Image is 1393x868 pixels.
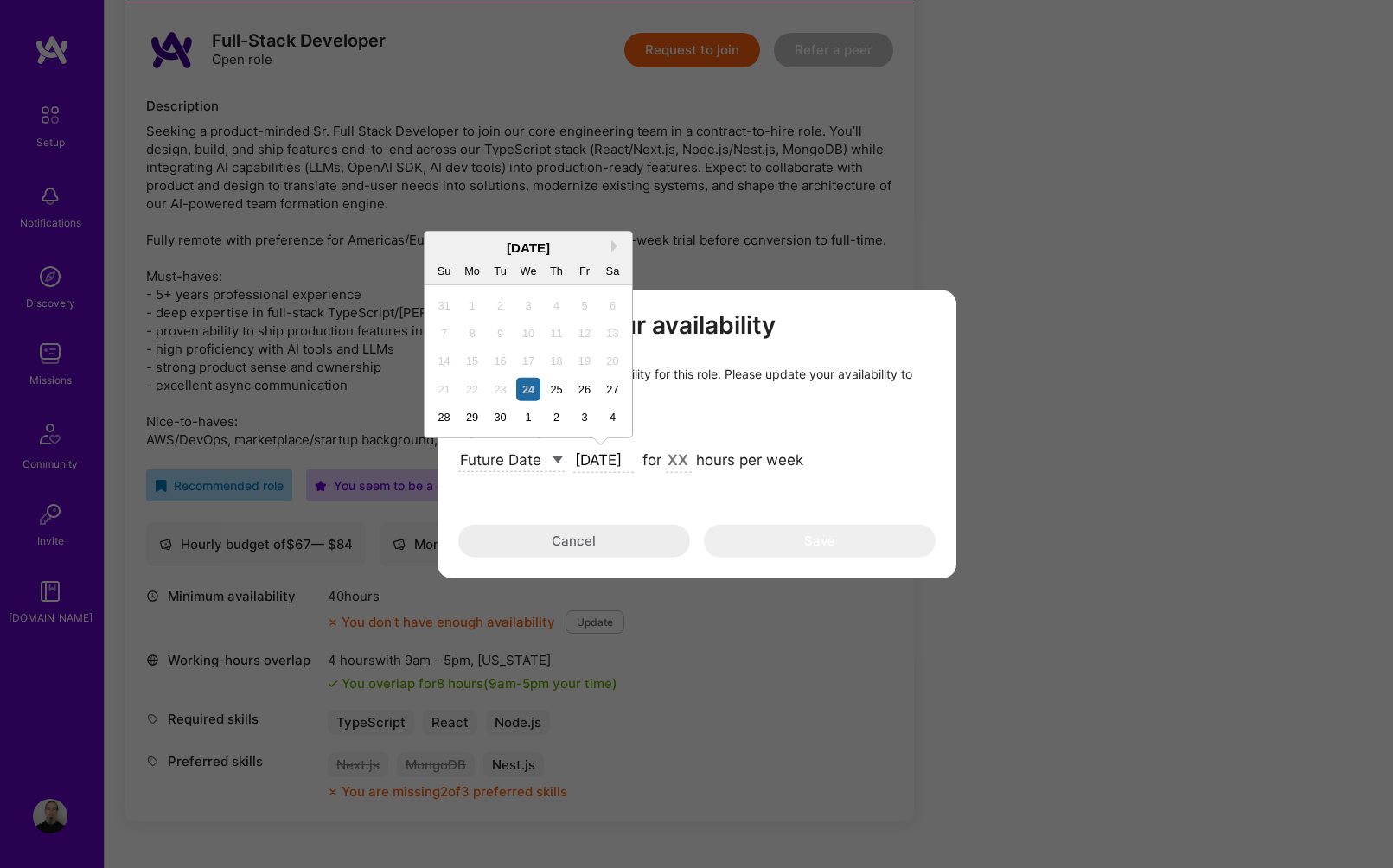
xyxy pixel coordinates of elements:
div: Mo [460,258,483,282]
div: Not available Sunday, September 14th, 2025 [432,349,456,373]
div: Su [432,258,456,282]
div: Not available Friday, September 19th, 2025 [572,349,596,373]
div: Not available Tuesday, September 23rd, 2025 [488,378,511,401]
div: Not available Thursday, September 11th, 2025 [544,322,567,345]
button: Next Month [611,240,623,252]
button: Save [704,524,936,557]
div: Not available Sunday, September 7th, 2025 [432,322,456,345]
div: Choose Friday, October 3rd, 2025 [572,405,596,429]
div: My availability [458,421,936,439]
div: modal [438,290,956,578]
div: Choose Thursday, September 25th, 2025 [544,378,567,401]
div: Not available Friday, September 5th, 2025 [572,293,596,316]
div: Not available Monday, September 8th, 2025 [460,322,483,345]
div: Not available Sunday, August 31st, 2025 [432,293,456,316]
div: Not available Wednesday, September 17th, 2025 [516,349,540,373]
div: Not available Tuesday, September 16th, 2025 [488,349,511,373]
div: Not available Wednesday, September 10th, 2025 [516,322,540,345]
div: Not available Saturday, September 20th, 2025 [600,349,623,373]
div: Choose Friday, September 26th, 2025 [572,378,596,401]
div: Choose Wednesday, October 1st, 2025 [516,405,540,429]
div: Not available Tuesday, September 9th, 2025 [488,322,511,345]
div: Not available Monday, September 1st, 2025 [460,293,483,316]
div: [DATE] [425,239,632,257]
div: Not available Thursday, September 4th, 2025 [544,293,567,316]
div: Choose Monday, September 29th, 2025 [460,405,483,429]
div: Not available Wednesday, September 24th, 2025 [516,378,540,401]
button: Cancel [458,524,690,557]
div: Fr [572,258,596,282]
div: Not available Saturday, September 6th, 2025 [600,293,623,316]
div: month 2025-09 [430,291,626,431]
div: Not available Monday, September 22nd, 2025 [460,378,483,401]
div: Choose Saturday, October 4th, 2025 [600,405,623,429]
div: for hours per week [642,450,803,472]
div: We [516,258,540,282]
input: XX [666,450,692,472]
div: You don’t have enough availability for this role. Please update your availability to continue. [458,364,936,400]
div: Choose Thursday, October 2nd, 2025 [544,405,567,429]
div: Not available Thursday, September 18th, 2025 [544,349,567,373]
div: Choose Sunday, September 28th, 2025 [432,405,456,429]
div: Not available Tuesday, September 2nd, 2025 [488,293,511,316]
div: Tu [488,258,511,282]
div: Not available Saturday, September 13th, 2025 [600,322,623,345]
div: Th [544,258,567,282]
div: Choose Tuesday, September 30th, 2025 [488,405,511,429]
h3: Please edit your availability [458,311,936,341]
div: Sa [600,258,623,282]
div: Not available Sunday, September 21st, 2025 [432,378,456,401]
div: Not available Friday, September 12th, 2025 [572,322,596,345]
div: Not available Monday, September 15th, 2025 [460,349,483,373]
div: Choose Saturday, September 27th, 2025 [600,378,623,401]
div: Not available Wednesday, September 3rd, 2025 [516,293,540,316]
